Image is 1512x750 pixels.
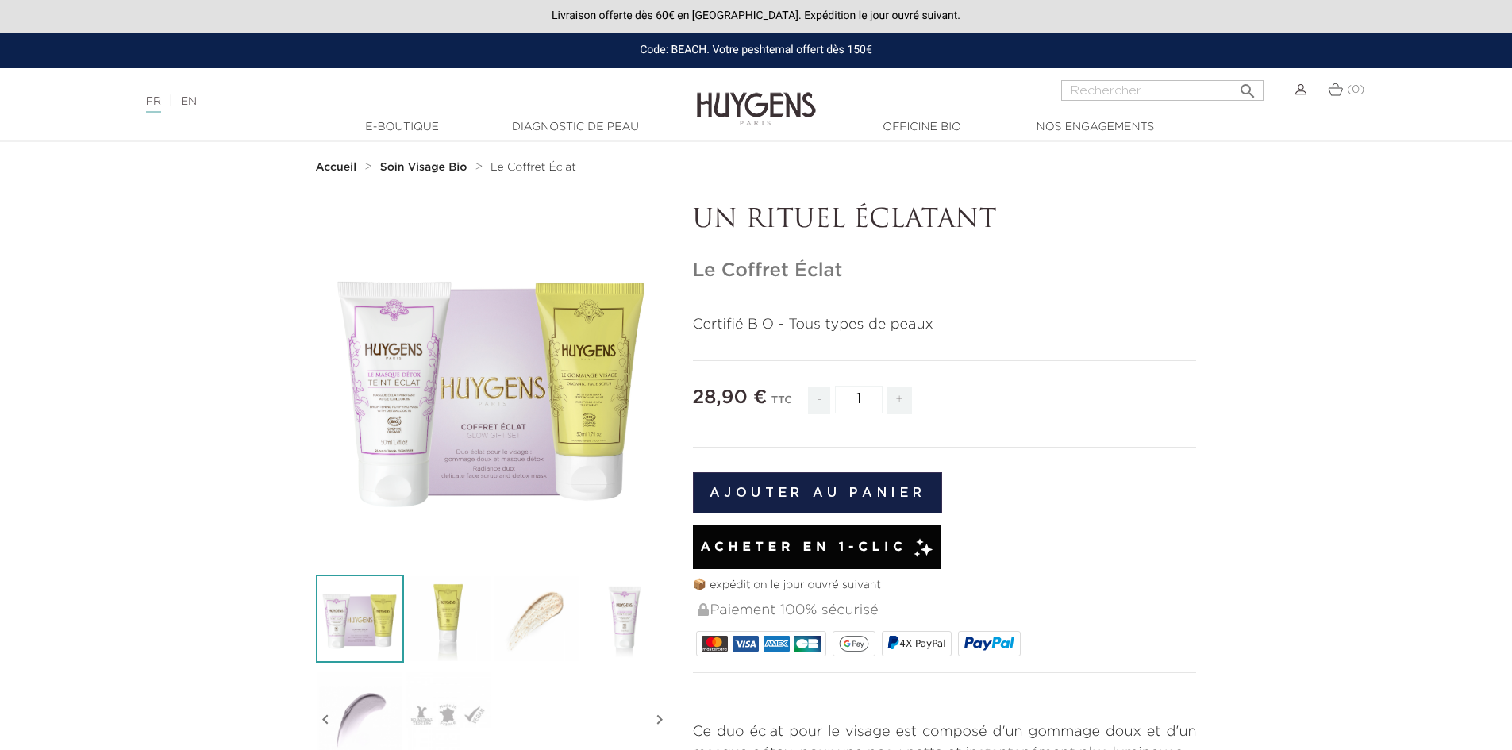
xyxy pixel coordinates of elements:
[491,162,576,173] span: Le Coffret Éclat
[1061,80,1264,101] input: Rechercher
[496,119,655,136] a: Diagnostic de peau
[693,206,1197,236] p: UN RITUEL ÉCLATANT
[771,383,792,426] div: TTC
[1233,75,1262,97] button: 
[835,386,883,413] input: Quantité
[693,472,943,513] button: Ajouter au panier
[693,388,768,407] span: 28,90 €
[693,260,1197,283] h1: Le Coffret Éclat
[843,119,1002,136] a: Officine Bio
[733,636,759,652] img: VISA
[323,119,482,136] a: E-Boutique
[1016,119,1175,136] a: Nos engagements
[697,67,816,128] img: Huygens
[702,636,728,652] img: MASTERCARD
[794,636,820,652] img: CB_NATIONALE
[899,638,945,649] span: 4X PayPal
[491,161,576,174] a: Le Coffret Éclat
[1238,77,1257,96] i: 
[316,575,404,663] img: Le Coffret éclat
[138,92,618,111] div: |
[181,96,197,107] a: EN
[380,162,467,173] strong: Soin Visage Bio
[146,96,161,113] a: FR
[808,387,830,414] span: -
[696,594,1197,628] div: Paiement 100% sécurisé
[693,577,1197,594] p: 📦 expédition le jour ouvré suivant
[839,636,869,652] img: google_pay
[693,314,1197,336] p: Certifié BIO - Tous types de peaux
[698,603,709,616] img: Paiement 100% sécurisé
[316,161,360,174] a: Accueil
[887,387,912,414] span: +
[380,161,471,174] a: Soin Visage Bio
[1347,84,1364,95] span: (0)
[316,162,357,173] strong: Accueil
[764,636,790,652] img: AMEX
